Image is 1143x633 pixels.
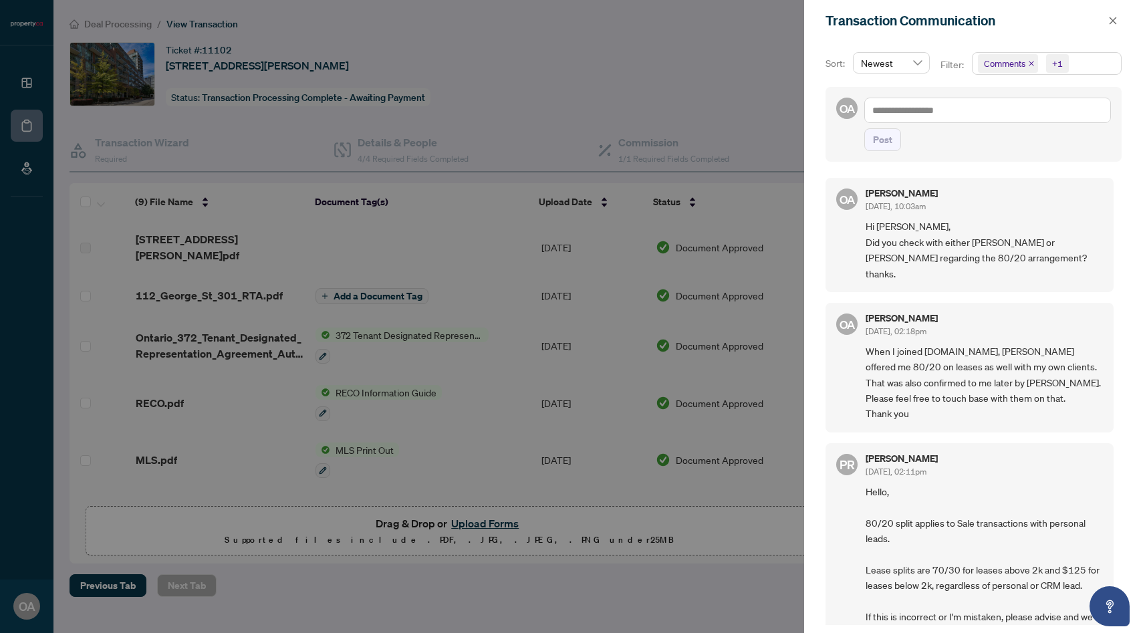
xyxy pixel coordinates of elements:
[840,455,855,474] span: PR
[866,188,938,198] h5: [PERSON_NAME]
[866,467,926,477] span: [DATE], 02:11pm
[866,201,926,211] span: [DATE], 10:03am
[861,53,922,73] span: Newest
[866,326,926,336] span: [DATE], 02:18pm
[866,219,1103,281] span: Hi [PERSON_NAME], Did you check with either [PERSON_NAME] or [PERSON_NAME] regarding the 80/20 ar...
[839,191,855,209] span: OA
[839,100,855,118] span: OA
[825,11,1104,31] div: Transaction Communication
[978,54,1038,73] span: Comments
[1028,60,1035,67] span: close
[866,454,938,463] h5: [PERSON_NAME]
[940,57,966,72] p: Filter:
[1090,586,1130,626] button: Open asap
[1052,57,1063,70] div: +1
[1108,16,1118,25] span: close
[866,344,1103,422] span: When I joined [DOMAIN_NAME], [PERSON_NAME] offered me 80/20 on leases as well with my own clients...
[984,57,1025,70] span: Comments
[866,313,938,323] h5: [PERSON_NAME]
[864,128,901,151] button: Post
[839,315,855,333] span: OA
[825,56,848,71] p: Sort:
